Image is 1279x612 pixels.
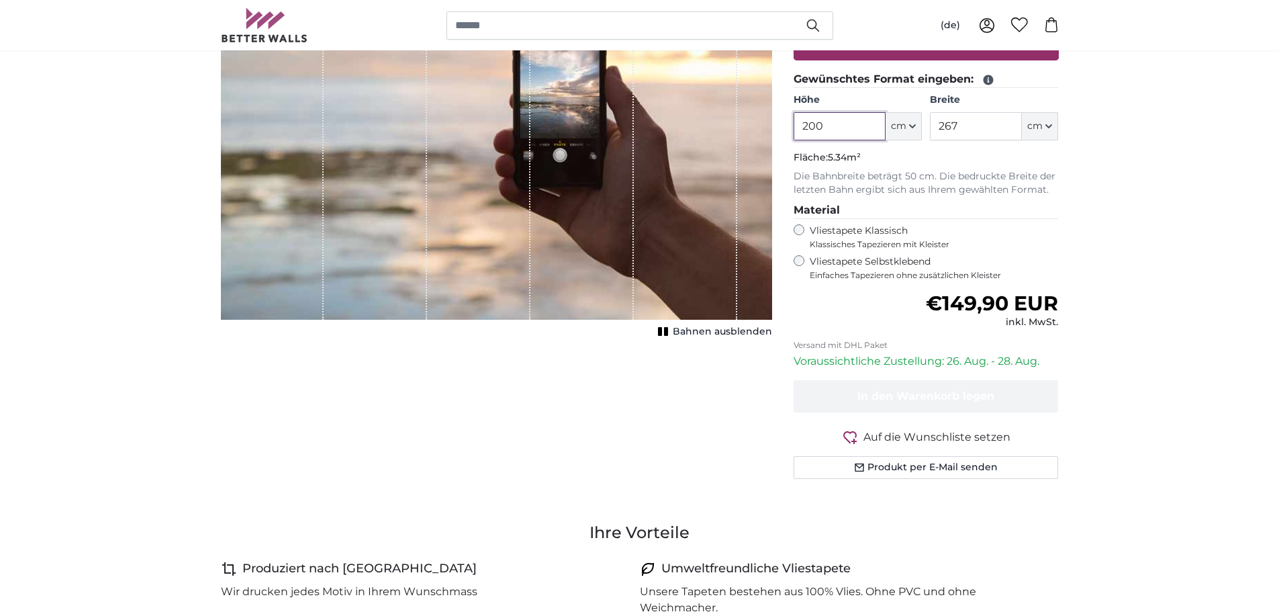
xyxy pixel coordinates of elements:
[794,202,1059,219] legend: Material
[926,291,1058,316] span: €149,90 EUR
[926,316,1058,329] div: inkl. MwSt.
[654,322,772,341] button: Bahnen ausblenden
[661,560,851,578] h4: Umweltfreundliche Vliestapete
[673,325,772,339] span: Bahnen ausblenden
[794,71,1059,88] legend: Gewünschtes Format eingeben:
[794,429,1059,445] button: Auf die Wunschliste setzen
[794,170,1059,197] p: Die Bahnbreite beträgt 50 cm. Die bedruckte Breite der letzten Bahn ergibt sich aus Ihrem gewählt...
[794,151,1059,165] p: Fläche:
[1022,112,1058,140] button: cm
[794,456,1059,479] button: Produkt per E-Mail senden
[828,151,861,163] span: 5.34m²
[886,112,922,140] button: cm
[891,120,906,133] span: cm
[810,239,1047,250] span: Klassisches Tapezieren mit Kleister
[221,8,308,42] img: Betterwalls
[221,584,477,600] p: Wir drucken jedes Motiv in Ihrem Wunschmass
[221,522,1059,543] h3: Ihre Vorteile
[810,224,1047,250] label: Vliestapete Klassisch
[794,340,1059,351] p: Versand mit DHL Paket
[930,93,1058,107] label: Breite
[794,380,1059,412] button: In den Warenkorb legen
[794,353,1059,369] p: Voraussichtliche Zustellung: 26. Aug. - 28. Aug.
[857,390,994,402] span: In den Warenkorb legen
[930,13,971,38] button: (de)
[794,93,922,107] label: Höhe
[242,560,477,578] h4: Produziert nach [GEOGRAPHIC_DATA]
[1027,120,1043,133] span: cm
[863,429,1010,445] span: Auf die Wunschliste setzen
[810,270,1059,281] span: Einfaches Tapezieren ohne zusätzlichen Kleister
[810,255,1059,281] label: Vliestapete Selbstklebend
